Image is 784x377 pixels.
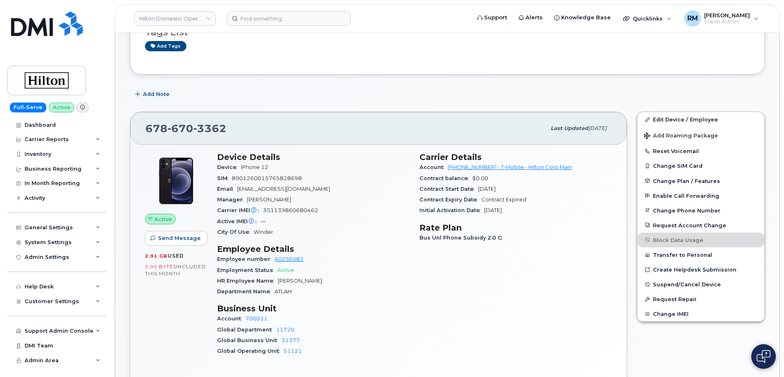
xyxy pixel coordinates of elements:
[217,337,281,343] span: Global Business Unit
[281,337,300,343] a: 31377
[637,174,764,188] button: Change Plan / Features
[419,223,612,233] h3: Rate Plan
[145,41,186,51] a: Add tags
[551,125,588,131] span: Last updated
[478,186,496,192] span: [DATE]
[217,278,278,284] span: HR Employee Name
[168,253,184,259] span: used
[561,14,611,22] span: Knowledge Base
[217,164,241,170] span: Device
[277,267,294,273] span: Active
[637,277,764,292] button: Suspend/Cancel Device
[419,164,448,170] span: Account
[145,122,227,135] span: 678
[158,234,201,242] span: Send Message
[484,14,507,22] span: Support
[152,156,201,206] img: iPhone_12.jpg
[419,186,478,192] span: Contract Start Date
[419,235,506,241] span: Bus Unl Phone Subsidy 2.0 C
[637,158,764,173] button: Change SIM Card
[232,175,302,181] span: 8901260015765828698
[644,133,718,140] span: Add Roaming Package
[283,348,302,354] a: 51121
[481,196,526,203] span: Contract Expired
[757,350,770,363] img: Open chat
[704,12,750,18] span: [PERSON_NAME]
[633,15,663,22] span: Quicklinks
[130,87,177,102] button: Add Note
[588,125,607,131] span: [DATE]
[217,207,263,213] span: Carrier IMEI
[134,11,216,26] a: Hilton Domestic Operating Company Inc
[637,292,764,306] button: Request Repair
[261,218,266,224] span: —
[227,11,351,26] input: Find something...
[637,262,764,277] a: Create Helpdesk Submission
[617,10,677,27] div: Quicklinks
[637,112,764,127] a: Edit Device / Employee
[217,348,283,354] span: Global Operating Unit
[513,9,548,26] a: Alerts
[254,229,273,235] span: Winder
[217,196,247,203] span: Manager
[145,264,176,270] span: 0.00 Bytes
[145,27,750,37] h3: Tags List
[419,152,612,162] h3: Carrier Details
[274,288,292,295] span: ATLAH
[154,215,172,223] span: Active
[217,244,410,254] h3: Employee Details
[217,152,410,162] h3: Device Details
[548,9,616,26] a: Knowledge Base
[217,256,274,262] span: Employee number
[637,144,764,158] button: Reset Voicemail
[419,207,484,213] span: Initial Activation Date
[217,288,274,295] span: Department Name
[637,127,764,144] button: Add Roaming Package
[484,207,502,213] span: [DATE]
[448,164,572,170] a: [PHONE_NUMBER] - T-Mobile - Hilton Corp Main
[168,122,193,135] span: 670
[217,229,254,235] span: City Of Use
[419,196,481,203] span: Contract Expiry Date
[145,253,168,259] span: 2.91 GB
[637,247,764,262] button: Transfer to Personal
[419,175,472,181] span: Contract balance
[653,281,721,288] span: Suspend/Cancel Device
[217,186,237,192] span: Email
[145,231,208,246] button: Send Message
[263,207,318,213] span: 351139860680462
[472,175,488,181] span: $0.00
[637,203,764,218] button: Change Phone Number
[637,188,764,203] button: Enable Call Forwarding
[143,90,170,98] span: Add Note
[278,278,322,284] span: [PERSON_NAME]
[193,122,227,135] span: 3362
[241,164,268,170] span: iPhone 12
[217,175,232,181] span: SIM
[217,315,245,322] span: Account
[217,218,261,224] span: Active IMEI
[637,306,764,321] button: Change IMEI
[637,218,764,233] button: Request Account Change
[276,327,295,333] a: 11720
[237,186,330,192] span: [EMAIL_ADDRESS][DOMAIN_NAME]
[274,256,304,262] a: A025E083
[679,10,764,27] div: Rachel Miller
[247,196,291,203] span: [PERSON_NAME]
[687,14,698,23] span: RM
[471,9,513,26] a: Support
[637,233,764,247] button: Block Data Usage
[245,315,267,322] a: 700021
[653,192,719,199] span: Enable Call Forwarding
[217,304,410,313] h3: Business Unit
[217,327,276,333] span: Global Department
[653,178,720,184] span: Change Plan / Features
[526,14,543,22] span: Alerts
[704,18,750,25] span: Super Admin
[217,267,277,273] span: Employment Status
